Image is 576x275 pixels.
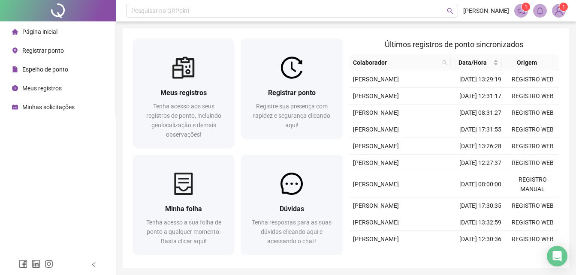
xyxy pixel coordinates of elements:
[451,54,501,71] th: Data/Hora
[454,71,507,88] td: [DATE] 13:29:19
[547,246,567,266] div: Open Intercom Messenger
[22,66,68,73] span: Espelho de ponto
[91,262,97,268] span: left
[353,93,399,99] span: [PERSON_NAME]
[160,89,207,97] span: Meus registros
[447,8,453,14] span: search
[454,214,507,231] td: [DATE] 13:32:59
[507,197,559,214] td: REGISTRO WEB
[507,88,559,105] td: REGISTRO WEB
[463,6,509,15] span: [PERSON_NAME]
[22,47,64,54] span: Registrar ponto
[507,121,559,138] td: REGISTRO WEB
[559,3,568,11] sup: Atualize o seu contato no menu Meus Dados
[45,260,53,268] span: instagram
[133,39,234,148] a: Meus registrosTenha acesso aos seus registros de ponto, incluindo geolocalização e demais observa...
[385,40,523,49] span: Últimos registros de ponto sincronizados
[12,85,18,91] span: clock-circle
[454,58,491,67] span: Data/Hora
[12,48,18,54] span: environment
[22,85,62,92] span: Meus registros
[507,71,559,88] td: REGISTRO WEB
[353,109,399,116] span: [PERSON_NAME]
[19,260,27,268] span: facebook
[353,126,399,133] span: [PERSON_NAME]
[22,104,75,111] span: Minhas solicitações
[12,66,18,72] span: file
[507,155,559,171] td: REGISTRO WEB
[507,214,559,231] td: REGISTRO WEB
[253,103,330,129] span: Registre sua presença com rapidez e segurança clicando aqui!
[353,202,399,209] span: [PERSON_NAME]
[507,138,559,155] td: REGISTRO WEB
[353,236,399,242] span: [PERSON_NAME]
[517,7,525,15] span: notification
[522,3,530,11] sup: 1
[353,58,439,67] span: Colaborador
[146,103,221,138] span: Tenha acesso aos seus registros de ponto, incluindo geolocalização e demais observações!
[454,155,507,171] td: [DATE] 12:27:37
[32,260,40,268] span: linkedin
[353,219,399,226] span: [PERSON_NAME]
[268,89,316,97] span: Registrar ponto
[502,54,552,71] th: Origem
[507,105,559,121] td: REGISTRO WEB
[12,29,18,35] span: home
[280,205,304,213] span: Dúvidas
[454,105,507,121] td: [DATE] 08:31:27
[454,231,507,248] td: [DATE] 12:30:36
[454,121,507,138] td: [DATE] 17:31:55
[454,138,507,155] td: [DATE] 13:26:28
[454,88,507,105] td: [DATE] 12:31:17
[454,171,507,197] td: [DATE] 08:00:00
[12,104,18,110] span: schedule
[440,56,449,69] span: search
[353,143,399,149] span: [PERSON_NAME]
[353,181,399,188] span: [PERSON_NAME]
[252,219,332,245] span: Tenha respostas para as suas dúvidas clicando aqui e acessando o chat!
[22,28,57,35] span: Página inicial
[353,76,399,83] span: [PERSON_NAME]
[133,155,234,254] a: Minha folhaTenha acesso a sua folha de ponto a qualquer momento. Basta clicar aqui!
[507,171,559,197] td: REGISTRO MANUAL
[454,197,507,214] td: [DATE] 17:30:35
[241,39,342,138] a: Registrar pontoRegistre sua presença com rapidez e segurança clicando aqui!
[353,159,399,166] span: [PERSON_NAME]
[165,205,202,213] span: Minha folha
[146,219,221,245] span: Tenha acesso a sua folha de ponto a qualquer momento. Basta clicar aqui!
[442,60,447,65] span: search
[241,155,342,254] a: DúvidasTenha respostas para as suas dúvidas clicando aqui e acessando o chat!
[562,4,565,10] span: 1
[536,7,544,15] span: bell
[507,231,559,248] td: REGISTRO WEB
[552,4,565,17] img: 81638
[525,4,528,10] span: 1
